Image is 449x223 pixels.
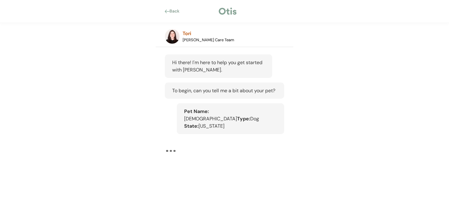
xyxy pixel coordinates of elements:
div: Tori [183,30,191,37]
div: [PERSON_NAME] Care Team [183,37,234,43]
div: [DEMOGRAPHIC_DATA] Dog [US_STATE] [177,103,284,134]
div: Hi there! I'm here to help you get started with [PERSON_NAME]. [165,54,272,78]
div: To begin, can you tell me a bit about your pet? [165,82,284,99]
strong: Pet Name: [184,108,209,115]
div: Back [169,8,183,14]
strong: State: [184,123,199,129]
strong: Type: [237,115,250,122]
